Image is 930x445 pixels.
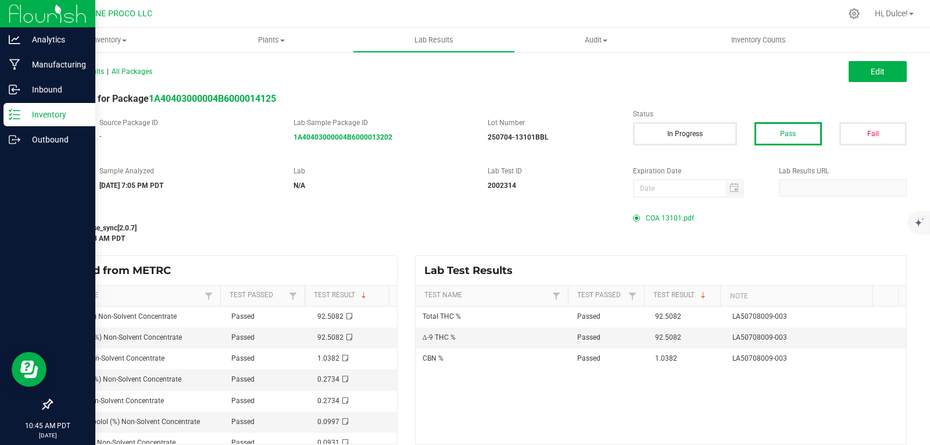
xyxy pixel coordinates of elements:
[424,264,521,277] span: Lab Test Results
[294,181,305,190] strong: N/A
[5,421,90,431] p: 10:45 AM PDT
[699,291,708,300] span: Sortable
[633,122,737,145] button: In Progress
[515,28,677,52] a: Audit
[231,375,255,383] span: Passed
[20,108,90,122] p: Inventory
[99,132,101,140] span: -
[839,122,907,145] button: Fail
[646,209,694,227] span: COA 13101.pdf
[849,61,907,82] button: Edit
[231,418,255,426] span: Passed
[20,133,90,147] p: Outbound
[716,35,802,45] span: Inventory Counts
[202,289,216,303] a: Filter
[488,181,516,190] strong: 2002314
[51,93,276,104] span: Lab Result for Package
[317,333,344,341] span: 92.5082
[516,35,677,45] span: Audit
[51,209,616,220] label: Last Modified
[314,291,384,300] a: Test ResultSortable
[653,291,716,300] a: Test ResultSortable
[191,35,352,45] span: Plants
[59,312,177,321] span: Δ-9 THC (%) Non-Solvent Concentrate
[677,28,839,52] a: Inventory Counts
[754,122,822,145] button: Pass
[732,354,787,362] span: LA50708009-003
[9,34,20,45] inline-svg: Analytics
[59,397,164,405] span: CBD (%) Non-Solvent Concentrate
[9,59,20,70] inline-svg: Manufacturing
[59,375,181,383] span: Total CBD (%) Non-Solvent Concentrate
[20,83,90,97] p: Inbound
[779,166,907,176] label: Lab Results URL
[60,264,180,277] span: Synced from METRC
[99,181,163,190] strong: [DATE] 7:05 PM PDT
[875,9,908,18] span: Hi, Dulce!
[5,431,90,440] p: [DATE]
[231,354,255,362] span: Passed
[549,289,563,303] a: Filter
[28,35,190,45] span: Inventory
[20,58,90,72] p: Manufacturing
[231,333,255,341] span: Passed
[720,286,872,307] th: Note
[20,33,90,47] p: Analytics
[149,93,276,104] a: 1A40403000004B6000014125
[28,28,190,52] a: Inventory
[231,312,255,321] span: Passed
[317,418,339,426] span: 0.0997
[847,8,861,19] div: Manage settings
[286,289,300,303] a: Filter
[85,9,152,19] span: DUNE PROCO LLC
[359,291,369,300] span: Sortable
[423,333,456,341] span: Δ-9 THC %
[317,397,339,405] span: 0.2734
[655,312,681,321] span: 92.5082
[9,109,20,120] inline-svg: Inventory
[423,354,443,362] span: CBN %
[99,166,276,176] label: Sample Analyzed
[655,354,677,362] span: 1.0382
[60,291,201,300] a: Test NameSortable
[317,375,339,383] span: 0.2734
[633,109,907,119] label: Status
[190,28,352,52] a: Plants
[9,134,20,145] inline-svg: Outbound
[488,133,549,141] strong: 250704-13101BBL
[59,354,164,362] span: CBN (%) Non-Solvent Concentrate
[625,289,639,303] a: Filter
[655,333,681,341] span: 92.5082
[732,333,787,341] span: LA50708009-003
[353,28,515,52] a: Lab Results
[317,354,339,362] span: 1.0382
[488,166,616,176] label: Lab Test ID
[633,166,761,176] label: Expiration Date
[12,352,46,387] iframe: Resource center
[633,215,640,222] form-radio-button: Primary COA
[871,67,885,76] span: Edit
[423,312,461,321] span: Total THC %
[488,118,616,128] label: Lot Number
[99,118,276,128] label: Source Package ID
[294,133,392,141] a: 1A40403000004B6000013202
[294,166,470,176] label: Lab
[59,418,200,426] span: Alpha-Bisabolol (%) Non-Solvent Concentrate
[577,354,600,362] span: Passed
[107,67,109,76] span: |
[577,291,625,300] a: Test PassedSortable
[732,312,787,321] span: LA50708009-003
[9,84,20,95] inline-svg: Inbound
[59,333,182,341] span: Total THC (%) Non-Solvent Concentrate
[317,312,344,321] span: 92.5082
[577,333,600,341] span: Passed
[424,291,549,300] a: Test NameSortable
[112,67,152,76] span: All Packages
[577,312,600,321] span: Passed
[231,397,255,405] span: Passed
[230,291,285,300] a: Test PassedSortable
[399,35,469,45] span: Lab Results
[294,118,470,128] label: Lab Sample Package ID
